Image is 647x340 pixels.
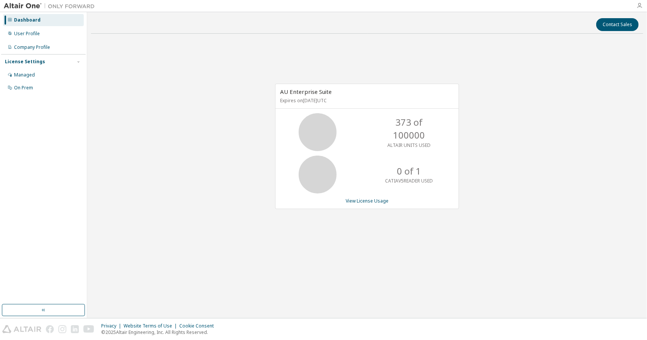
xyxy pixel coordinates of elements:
div: On Prem [14,85,33,91]
div: Managed [14,72,35,78]
div: Cookie Consent [179,323,218,329]
p: 373 of 100000 [379,116,439,142]
span: AU Enterprise Suite [280,88,332,95]
img: facebook.svg [46,325,54,333]
p: CATIAV5READER USED [385,178,433,184]
button: Contact Sales [596,18,639,31]
div: Website Terms of Use [124,323,179,329]
div: Company Profile [14,44,50,50]
p: 0 of 1 [397,165,421,178]
img: linkedin.svg [71,325,79,333]
p: © 2025 Altair Engineering, Inc. All Rights Reserved. [101,329,218,335]
img: youtube.svg [83,325,94,333]
p: ALTAIR UNITS USED [387,142,431,148]
img: Altair One [4,2,99,10]
div: License Settings [5,59,45,65]
p: Expires on [DATE] UTC [280,97,452,104]
img: altair_logo.svg [2,325,41,333]
a: View License Usage [346,198,389,204]
img: instagram.svg [58,325,66,333]
div: User Profile [14,31,40,37]
div: Privacy [101,323,124,329]
div: Dashboard [14,17,41,23]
